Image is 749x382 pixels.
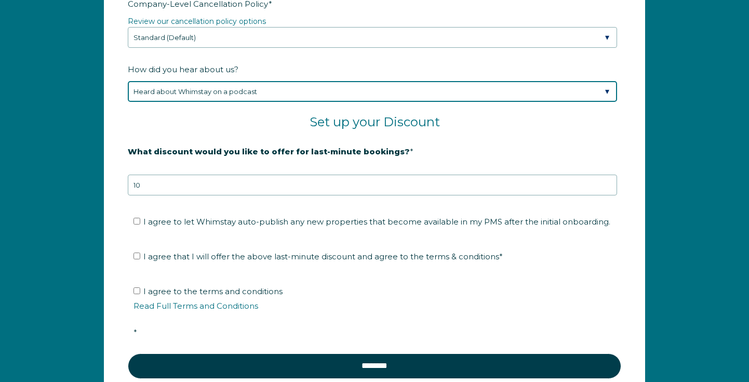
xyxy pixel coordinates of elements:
a: Read Full Terms and Conditions [133,301,258,311]
span: How did you hear about us? [128,61,238,77]
input: I agree to the terms and conditionsRead Full Terms and Conditions* [133,287,140,294]
span: I agree that I will offer the above last-minute discount and agree to the terms & conditions [143,252,503,261]
span: I agree to let Whimstay auto-publish any new properties that become available in my PMS after the... [143,217,610,227]
strong: 20% is recommended, minimum of 10% [128,164,290,174]
input: I agree to let Whimstay auto-publish any new properties that become available in my PMS after the... [133,218,140,225]
a: Review our cancellation policy options [128,17,266,26]
strong: What discount would you like to offer for last-minute bookings? [128,147,410,156]
input: I agree that I will offer the above last-minute discount and agree to the terms & conditions* [133,253,140,259]
span: Set up your Discount [310,114,440,129]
